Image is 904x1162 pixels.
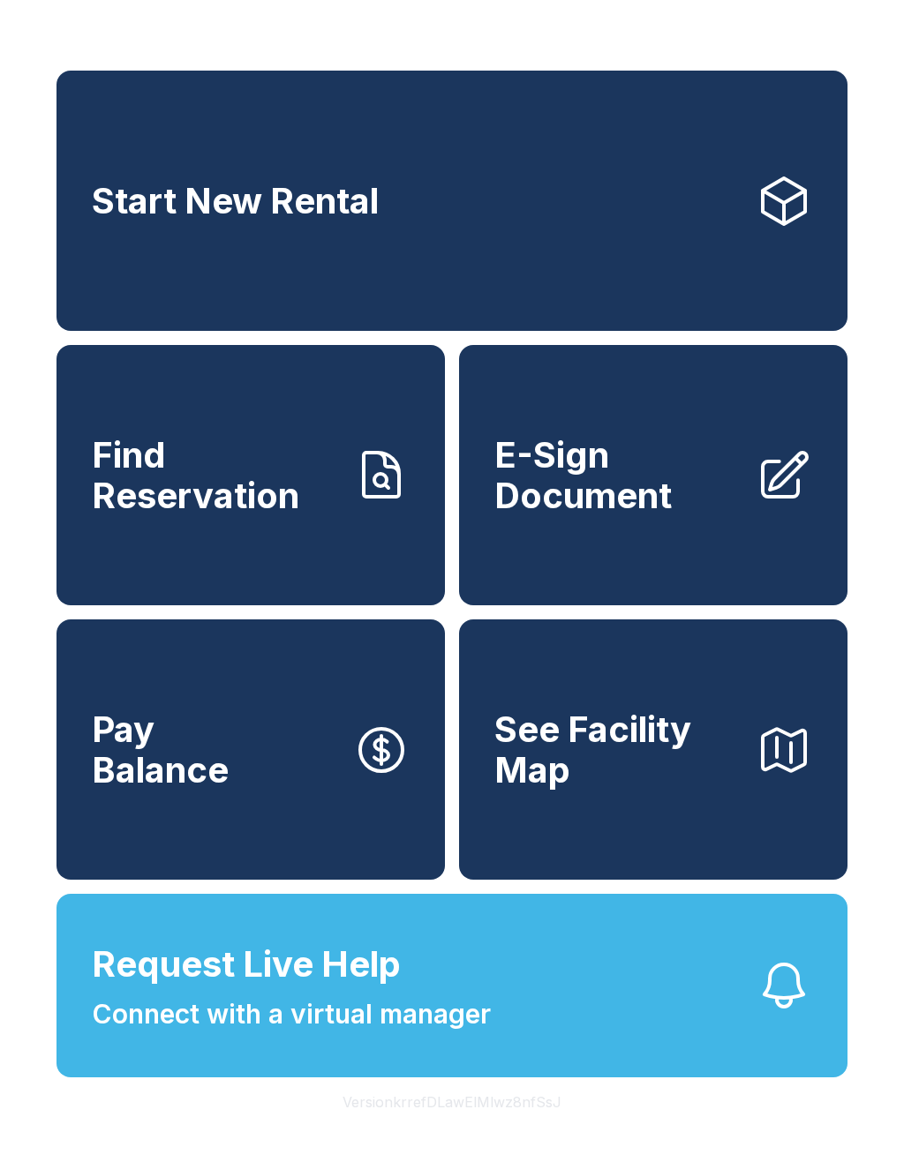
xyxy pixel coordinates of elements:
[92,181,379,221] span: Start New Rental
[56,71,847,331] a: Start New Rental
[56,894,847,1077] button: Request Live HelpConnect with a virtual manager
[92,938,401,991] span: Request Live Help
[92,709,229,790] span: Pay Balance
[494,709,742,790] span: See Facility Map
[92,994,491,1034] span: Connect with a virtual manager
[459,619,847,880] button: See Facility Map
[494,435,742,515] span: E-Sign Document
[92,435,339,515] span: Find Reservation
[459,345,847,605] a: E-Sign Document
[56,619,445,880] button: PayBalance
[328,1077,576,1127] button: VersionkrrefDLawElMlwz8nfSsJ
[56,345,445,605] a: Find Reservation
